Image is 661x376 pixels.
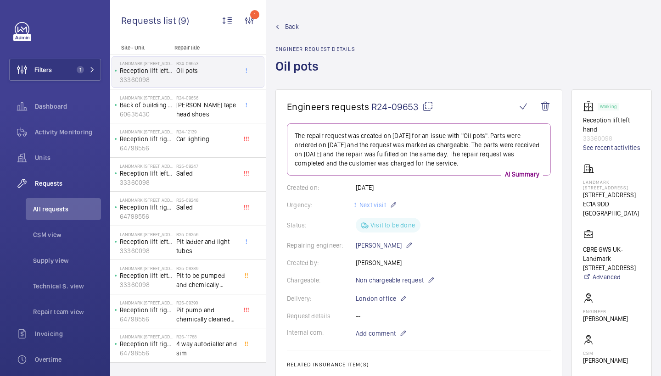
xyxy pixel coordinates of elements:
p: Reception lift left hand [120,237,173,246]
span: Car lighting [176,134,237,144]
p: [PERSON_NAME] [356,240,413,251]
span: All requests [33,205,101,214]
p: 33360098 [120,75,173,84]
h2: R25-09256 [176,232,237,237]
span: 4 way autodialler and sim [176,339,237,358]
a: See recent activities [583,143,640,152]
span: Invoicing [35,329,101,338]
p: Landmark [STREET_ADDRESS] [120,334,173,339]
p: CSM [583,350,628,356]
span: Units [35,153,101,162]
p: Back of building lift [120,100,173,110]
p: 64798556 [120,212,173,221]
p: London office [356,293,407,304]
button: Filters1 [9,59,101,81]
p: EC1A 9DD [GEOGRAPHIC_DATA] [583,199,640,218]
span: Non chargeable request [356,276,424,285]
span: Activity Monitoring [35,127,101,137]
p: 33360098 [583,134,640,143]
h2: R24-09653 [176,61,237,66]
h2: R24-12139 [176,129,237,134]
p: 64798556 [120,315,173,324]
span: Requests list [121,15,178,26]
p: [STREET_ADDRESS] [583,190,640,199]
p: Reception lift left hand [583,116,640,134]
p: Reception lift right hand [120,305,173,315]
p: AI Summary [501,170,543,179]
p: Working [600,105,616,108]
h2: R25-09247 [176,163,237,169]
p: [PERSON_NAME] [583,356,628,365]
p: Site - Unit [110,44,171,51]
p: Landmark [STREET_ADDRESS] [120,197,173,203]
p: Landmark [STREET_ADDRESS] [120,300,173,305]
span: Back [285,22,299,31]
h1: Oil pots [275,58,355,89]
span: Next visit [358,201,386,209]
span: Safed [176,169,237,178]
span: Supply view [33,256,101,265]
p: 64798556 [120,144,173,153]
p: Reception lift left hand [120,169,173,178]
span: Requests [35,179,101,188]
h2: Engineer request details [275,46,355,52]
span: Oil pots [176,66,237,75]
p: Reception lift left hand [120,66,173,75]
span: Pit to be pumped and chemically cleaning after leak from toilet [176,271,237,289]
h2: R25-09389 [176,265,237,271]
span: Engineers requests [287,101,370,112]
span: Pit ladder and light tubes [176,237,237,255]
span: [PERSON_NAME] tape head shoes [176,100,237,119]
p: The repair request was created on [DATE] for an issue with "Oil pots". Parts were ordered on [DAT... [295,131,543,168]
p: Landmark [STREET_ADDRESS] [120,163,173,169]
p: Landmark [STREET_ADDRESS] [120,232,173,237]
p: [PERSON_NAME] [583,314,628,323]
p: Repair title [174,44,235,51]
h2: R25-09248 [176,197,237,203]
span: R24-09653 [371,101,433,112]
span: CSM view [33,230,101,239]
p: Landmark [STREET_ADDRESS] [120,95,173,100]
span: Safed [176,203,237,212]
span: Filters [34,65,52,74]
p: 64798556 [120,348,173,358]
p: Engineer [583,309,628,314]
span: 1 [77,66,84,73]
span: Pit pump and chemically cleaned sewage [176,305,237,324]
p: Landmark [STREET_ADDRESS] [120,129,173,134]
a: Advanced [583,272,640,282]
p: Reception lift right hand [120,134,173,144]
h2: Related insurance item(s) [287,361,551,368]
h2: R25-09390 [176,300,237,305]
span: Technical S. view [33,282,101,291]
p: Reception lift left hand [120,271,173,280]
p: Landmark [STREET_ADDRESS] [583,179,640,190]
img: elevator.svg [583,101,598,112]
span: Overtime [35,355,101,364]
p: Landmark [STREET_ADDRESS] [120,61,173,66]
p: 60635430 [120,110,173,119]
p: Reception lift right hand [120,339,173,348]
p: Reception lift right hand [120,203,173,212]
p: 33360098 [120,246,173,255]
h2: R24-09656 [176,95,237,100]
p: 33360098 [120,178,173,187]
span: Add comment [356,329,396,338]
p: 33360098 [120,280,173,289]
h2: R25-11768 [176,334,237,339]
p: CBRE GWS UK- Landmark [STREET_ADDRESS] [583,245,640,272]
span: Repair team view [33,307,101,316]
span: Dashboard [35,102,101,111]
p: Landmark [STREET_ADDRESS] [120,265,173,271]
